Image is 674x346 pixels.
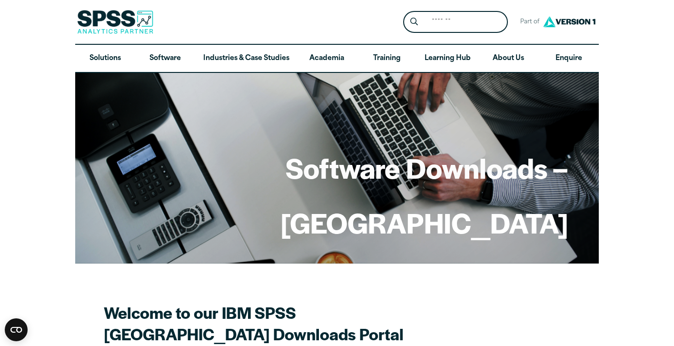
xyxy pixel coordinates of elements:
nav: Desktop version of site main menu [75,45,599,72]
span: Part of [515,15,541,29]
h1: [GEOGRAPHIC_DATA] [280,204,568,241]
a: Learning Hub [417,45,478,72]
button: Search magnifying glass icon [406,13,423,31]
a: Enquire [539,45,599,72]
a: Industries & Case Studies [196,45,297,72]
button: Open CMP widget [5,318,28,341]
h1: Software Downloads – [280,149,568,186]
img: SPSS Analytics Partner [77,10,153,34]
a: Software [135,45,195,72]
form: Site Header Search Form [403,11,508,33]
svg: Search magnifying glass icon [410,18,418,26]
img: Version1 Logo [541,13,598,31]
a: Academia [297,45,357,72]
a: About Us [478,45,538,72]
a: Training [357,45,417,72]
a: Solutions [75,45,135,72]
h2: Welcome to our IBM SPSS [GEOGRAPHIC_DATA] Downloads Portal [104,302,437,345]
